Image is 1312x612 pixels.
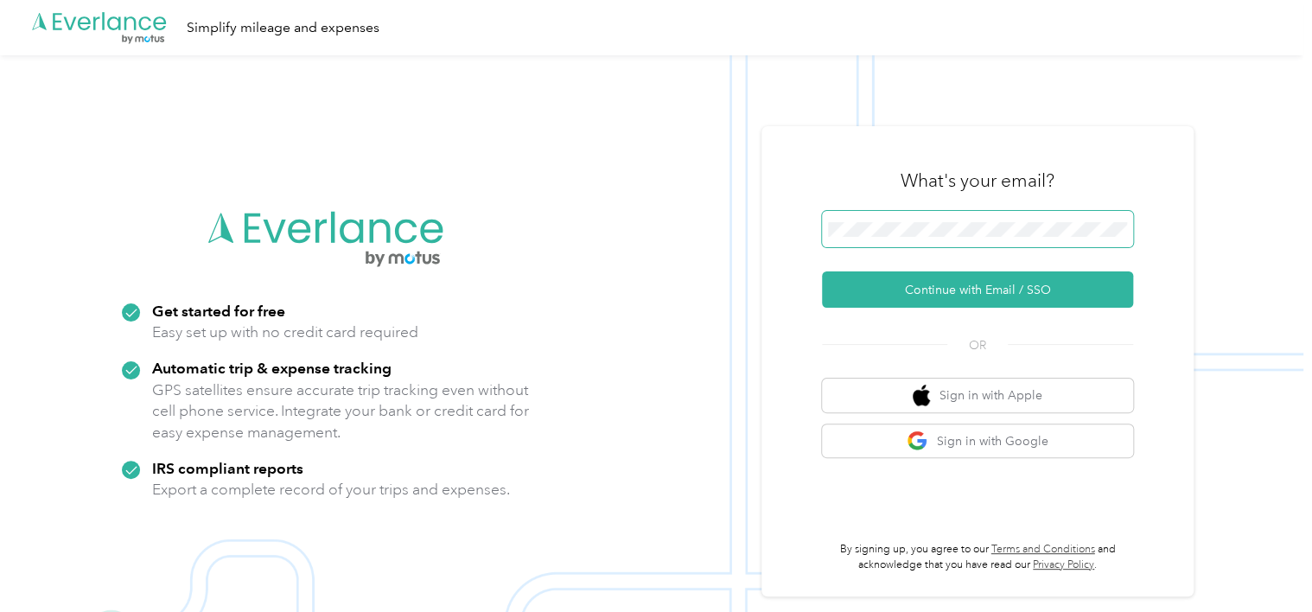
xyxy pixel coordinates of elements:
[152,359,392,377] strong: Automatic trip & expense tracking
[822,379,1133,412] button: apple logoSign in with Apple
[187,17,379,39] div: Simplify mileage and expenses
[152,322,418,343] p: Easy set up with no credit card required
[1033,558,1094,571] a: Privacy Policy
[152,459,303,477] strong: IRS compliant reports
[822,424,1133,458] button: google logoSign in with Google
[152,479,510,500] p: Export a complete record of your trips and expenses.
[152,302,285,320] strong: Get started for free
[822,271,1133,308] button: Continue with Email / SSO
[991,543,1095,556] a: Terms and Conditions
[947,336,1008,354] span: OR
[822,542,1133,572] p: By signing up, you agree to our and acknowledge that you have read our .
[913,385,930,406] img: apple logo
[152,379,530,443] p: GPS satellites ensure accurate trip tracking even without cell phone service. Integrate your bank...
[901,169,1054,193] h3: What's your email?
[907,430,928,452] img: google logo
